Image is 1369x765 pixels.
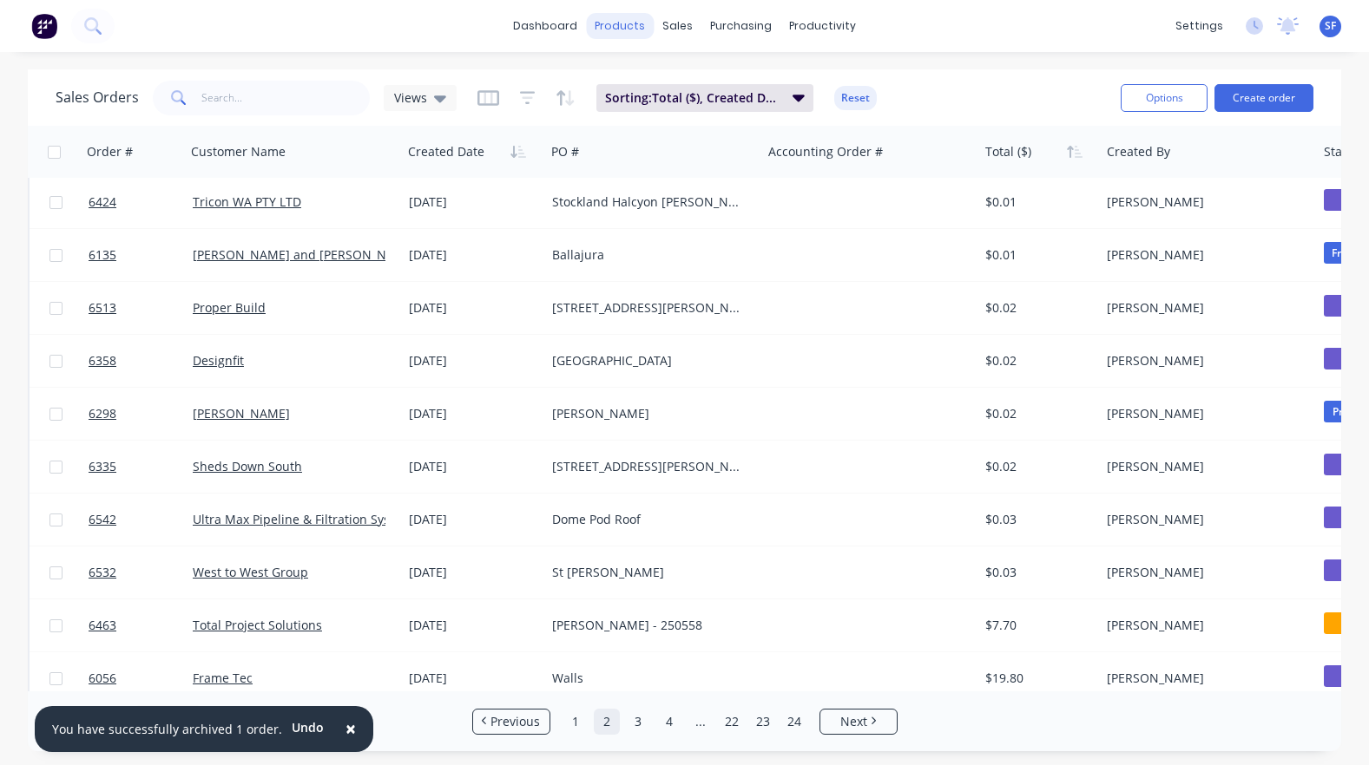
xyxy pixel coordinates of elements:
div: Customer Name [191,143,286,160]
button: Close [328,709,373,750]
img: Factory [31,13,57,39]
div: Stockland Halcyon [PERSON_NAME] [552,193,745,211]
a: Proper Build [193,299,266,316]
a: 6542 [89,494,193,546]
div: [DATE] [409,670,538,687]
a: Page 1 [563,709,589,735]
div: Created Date [408,143,484,160]
div: Dome Pod Roof [552,511,745,528]
input: Search... [201,81,371,115]
span: 6335 [89,458,116,475]
div: [PERSON_NAME] [1107,352,1300,369]
span: 6135 [89,246,116,264]
span: 6542 [89,511,116,528]
div: $0.02 [985,405,1088,422]
a: Ultra Max Pipeline & Filtration System [193,511,412,527]
div: Walls [552,670,745,687]
div: $19.80 [985,670,1088,687]
div: $0.01 [985,193,1088,211]
div: $7.70 [985,617,1088,634]
a: Page 4 [656,709,682,735]
div: [DATE] [409,458,538,475]
a: West to West Group [193,564,308,580]
a: 6463 [89,599,193,651]
div: [PERSON_NAME] [1107,299,1300,317]
div: $0.02 [985,352,1088,369]
div: [DATE] [409,193,538,211]
a: Tricon WA PTY LTD [193,193,301,210]
div: [PERSON_NAME] [1107,511,1300,528]
div: [DATE] [409,564,538,581]
span: Next [840,713,867,730]
div: St [PERSON_NAME] [552,564,745,581]
button: Reset [834,86,877,110]
h1: Sales Orders [56,89,139,106]
a: Frame Tec [193,670,253,686]
div: [PERSON_NAME] - 250558 [552,617,745,634]
div: productivity [780,13,865,39]
div: settings [1167,13,1232,39]
div: Order # [87,143,133,160]
div: [PERSON_NAME] [1107,405,1300,422]
div: [PERSON_NAME] [1107,193,1300,211]
div: [STREET_ADDRESS][PERSON_NAME][PERSON_NAME] [552,299,745,317]
div: [STREET_ADDRESS][PERSON_NAME] [552,458,745,475]
a: Next page [820,713,897,730]
div: You have successfully archived 1 order. [52,720,282,738]
div: [DATE] [409,511,538,528]
a: 6135 [89,229,193,281]
div: $0.02 [985,458,1088,475]
button: Sorting:Total ($), Created Date [596,84,813,112]
div: PO # [551,143,579,160]
div: Created By [1107,143,1170,160]
div: purchasing [701,13,780,39]
div: [DATE] [409,246,538,264]
span: 6358 [89,352,116,369]
div: Total ($) [985,143,1031,160]
a: 6298 [89,388,193,440]
div: sales [654,13,701,39]
a: Jump forward [688,709,714,735]
a: Total Project Solutions [193,617,322,633]
a: 6358 [89,335,193,387]
a: [PERSON_NAME] and [PERSON_NAME] [193,246,417,263]
a: 6424 [89,176,193,228]
a: Page 22 [719,709,745,735]
a: Sheds Down South [193,458,302,474]
div: Ballajura [552,246,745,264]
a: [PERSON_NAME] [193,405,290,422]
div: [PERSON_NAME] [1107,617,1300,634]
div: [PERSON_NAME] [1107,670,1300,687]
div: [GEOGRAPHIC_DATA] [552,352,745,369]
button: Undo [282,715,333,741]
div: Accounting Order # [768,143,883,160]
div: $0.02 [985,299,1088,317]
button: Create order [1214,84,1313,112]
a: Page 23 [750,709,776,735]
div: Status [1324,143,1360,160]
div: [DATE] [409,299,538,317]
span: Previous [490,713,540,730]
a: 6532 [89,546,193,598]
a: dashboard [504,13,586,39]
div: [DATE] [409,617,538,634]
span: 6463 [89,617,116,634]
div: $0.01 [985,246,1088,264]
a: Previous page [473,713,550,730]
a: 6513 [89,282,193,334]
a: Designfit [193,352,244,369]
span: SF [1325,18,1336,34]
a: 6056 [89,652,193,704]
span: 6532 [89,564,116,581]
span: × [346,716,356,741]
div: [PERSON_NAME] [1107,246,1300,264]
div: products [586,13,654,39]
div: [PERSON_NAME] [1107,458,1300,475]
div: [DATE] [409,352,538,369]
span: 6056 [89,670,116,687]
a: Page 3 [625,709,651,735]
button: Options [1121,84,1208,112]
a: Page 2 is your current page [594,709,620,735]
a: 6335 [89,441,193,493]
div: [PERSON_NAME] [552,405,745,422]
